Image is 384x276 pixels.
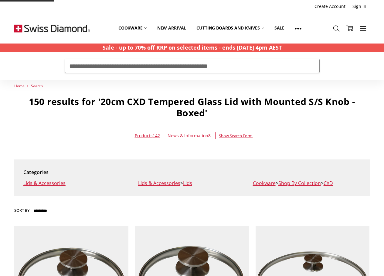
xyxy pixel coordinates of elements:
strong: Sale - up to 70% off RRP on selected items - ends [DATE] 4pm AEST [103,44,282,51]
h1: 150 results for '20cm CXD Tempered Glass Lid with Mounted S/S Knob - Boxed' [14,96,369,119]
a: Products142 [135,133,160,138]
a: CXD [324,180,333,187]
a: News & Information8 [168,132,211,139]
span: 142 [153,133,160,138]
li: > [135,180,250,187]
img: Free Shipping On Every Order [14,13,90,44]
a: Shop By Collection [278,180,321,187]
a: Lids & Accessories [23,180,66,187]
a: Lids [183,180,192,187]
a: Show Search Form [219,132,253,139]
a: Search [31,83,43,89]
a: Cookware [253,180,276,187]
a: Sign In [349,2,370,11]
li: > > [249,180,364,187]
a: Show All [290,15,307,42]
a: Create Account [311,2,349,11]
a: Lids & Accessories [138,180,180,187]
h5: Categories [23,169,361,176]
label: Sort By [14,205,29,215]
span: 8 [208,133,211,138]
a: Cutting boards and knives [191,15,269,42]
a: Sale [269,15,290,42]
a: Home [14,83,25,89]
a: Cookware [113,15,152,42]
a: New arrival [152,15,191,42]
